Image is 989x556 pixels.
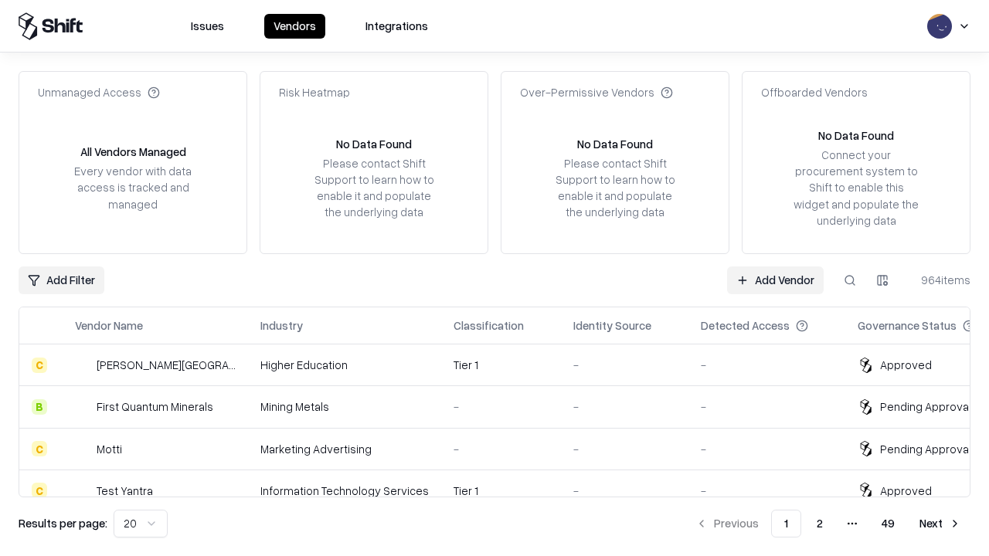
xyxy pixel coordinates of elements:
[97,441,122,457] div: Motti
[858,317,957,334] div: Governance Status
[260,357,429,373] div: Higher Education
[19,266,104,294] button: Add Filter
[551,155,679,221] div: Please contact Shift Support to learn how to enable it and populate the underlying data
[38,84,160,100] div: Unmanaged Access
[573,398,676,415] div: -
[701,441,833,457] div: -
[264,14,325,39] button: Vendors
[771,510,801,537] button: 1
[97,483,153,499] div: Test Yantra
[701,483,833,499] div: -
[520,84,673,100] div: Over-Permissive Vendors
[701,357,833,373] div: -
[818,127,894,144] div: No Data Found
[454,317,524,334] div: Classification
[573,317,651,334] div: Identity Source
[75,358,90,373] img: Reichman University
[880,483,932,499] div: Approved
[910,510,970,537] button: Next
[310,155,438,221] div: Please contact Shift Support to learn how to enable it and populate the underlying data
[182,14,233,39] button: Issues
[32,358,47,373] div: C
[761,84,868,100] div: Offboarded Vendors
[454,398,549,415] div: -
[260,398,429,415] div: Mining Metals
[454,357,549,373] div: Tier 1
[32,399,47,415] div: B
[454,441,549,457] div: -
[97,398,213,415] div: First Quantum Minerals
[19,515,107,531] p: Results per page:
[792,147,920,229] div: Connect your procurement system to Shift to enable this widget and populate the underlying data
[573,357,676,373] div: -
[69,163,197,212] div: Every vendor with data access is tracked and managed
[454,483,549,499] div: Tier 1
[260,441,429,457] div: Marketing Advertising
[686,510,970,537] nav: pagination
[869,510,907,537] button: 49
[701,398,833,415] div: -
[32,483,47,498] div: C
[727,266,824,294] a: Add Vendor
[880,357,932,373] div: Approved
[880,398,971,415] div: Pending Approval
[32,441,47,456] div: C
[260,483,429,499] div: Information Technology Services
[75,399,90,415] img: First Quantum Minerals
[909,272,970,288] div: 964 items
[80,144,186,160] div: All Vendors Managed
[804,510,835,537] button: 2
[573,441,676,457] div: -
[75,441,90,456] img: Motti
[75,483,90,498] img: Test Yantra
[577,136,653,152] div: No Data Found
[260,317,303,334] div: Industry
[880,441,971,457] div: Pending Approval
[701,317,790,334] div: Detected Access
[279,84,350,100] div: Risk Heatmap
[97,357,236,373] div: [PERSON_NAME][GEOGRAPHIC_DATA]
[336,136,412,152] div: No Data Found
[356,14,437,39] button: Integrations
[75,317,143,334] div: Vendor Name
[573,483,676,499] div: -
